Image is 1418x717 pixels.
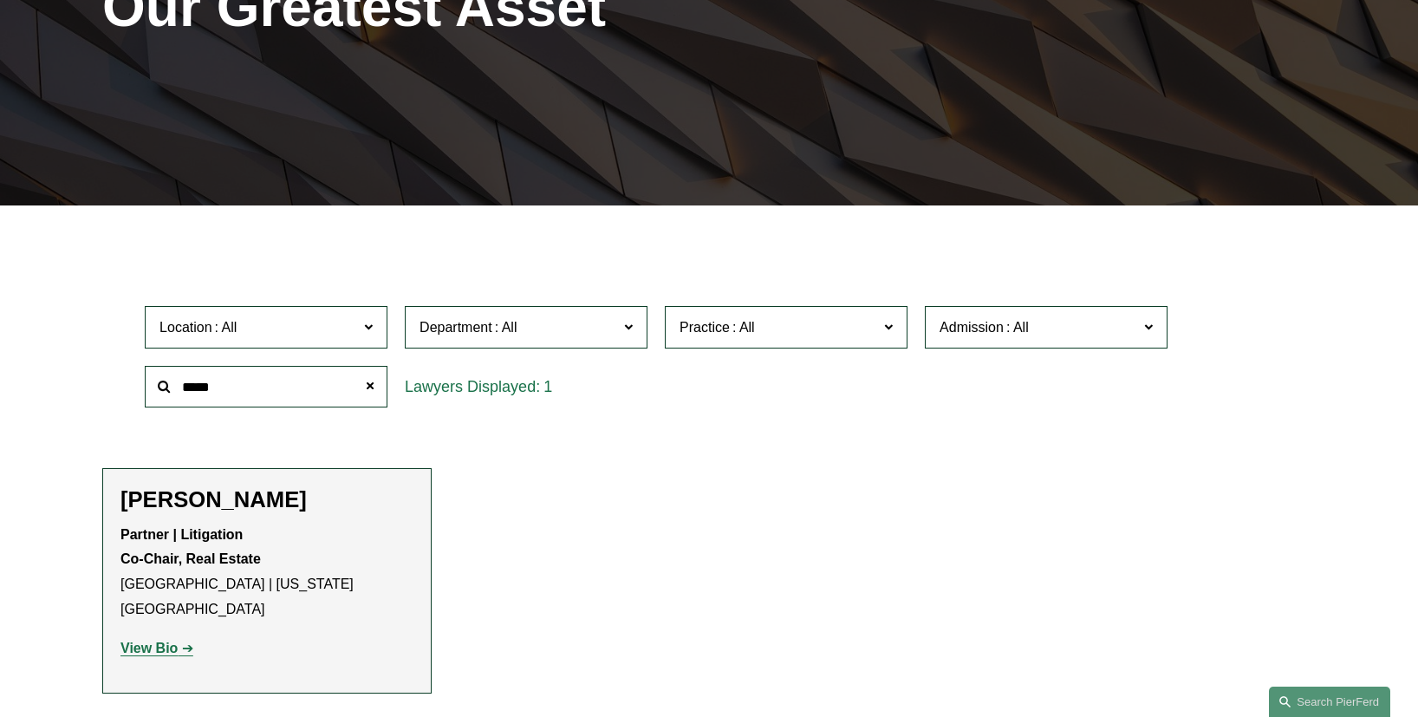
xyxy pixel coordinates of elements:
span: 1 [543,378,552,395]
h2: [PERSON_NAME] [120,486,413,513]
p: [GEOGRAPHIC_DATA] | [US_STATE][GEOGRAPHIC_DATA] [120,523,413,622]
span: Department [420,320,492,335]
span: Location [159,320,212,335]
span: Admission [940,320,1004,335]
a: Search this site [1269,687,1390,717]
strong: View Bio [120,641,178,655]
strong: Partner | Litigation Co-Chair, Real Estate [120,527,261,567]
span: Practice [680,320,730,335]
a: View Bio [120,641,193,655]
